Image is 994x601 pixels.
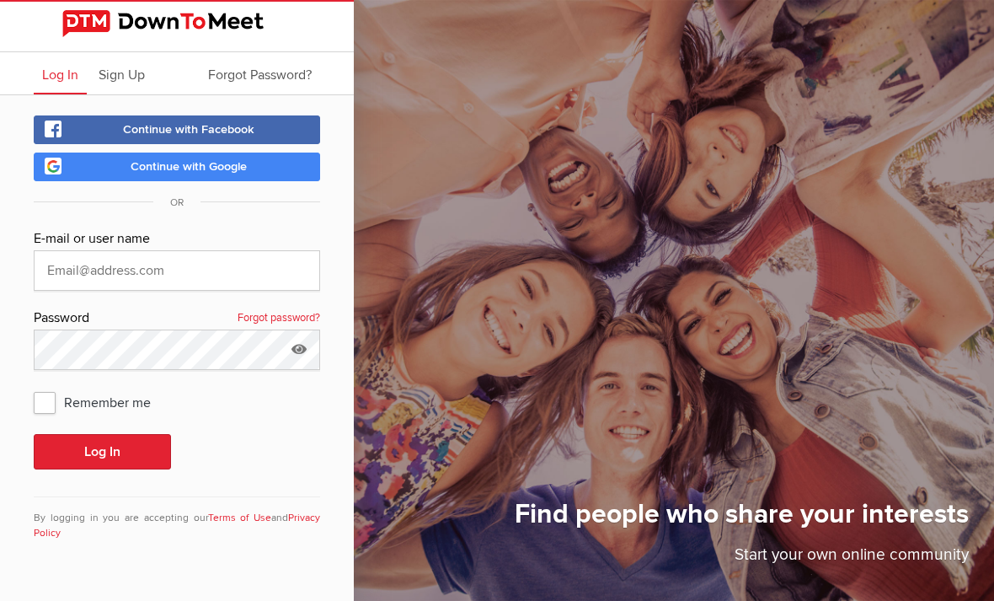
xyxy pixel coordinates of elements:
[34,115,320,144] a: Continue with Facebook
[123,122,254,137] span: Continue with Facebook
[90,52,153,94] a: Sign Up
[34,308,320,330] div: Password
[34,153,320,181] a: Continue with Google
[99,67,145,83] span: Sign Up
[208,67,312,83] span: Forgot Password?
[153,196,200,209] span: OR
[34,496,320,541] div: By logging in you are accepting our and
[34,387,168,417] span: Remember me
[200,52,320,94] a: Forgot Password?
[131,159,247,174] span: Continue with Google
[34,434,171,470] button: Log In
[34,52,87,94] a: Log In
[34,250,320,291] input: Email@address.com
[515,497,969,543] h1: Find people who share your interests
[238,308,320,330] a: Forgot password?
[208,512,272,524] a: Terms of Use
[34,228,320,250] div: E-mail or user name
[62,10,291,37] img: DownToMeet
[42,67,78,83] span: Log In
[515,543,969,576] p: Start your own online community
